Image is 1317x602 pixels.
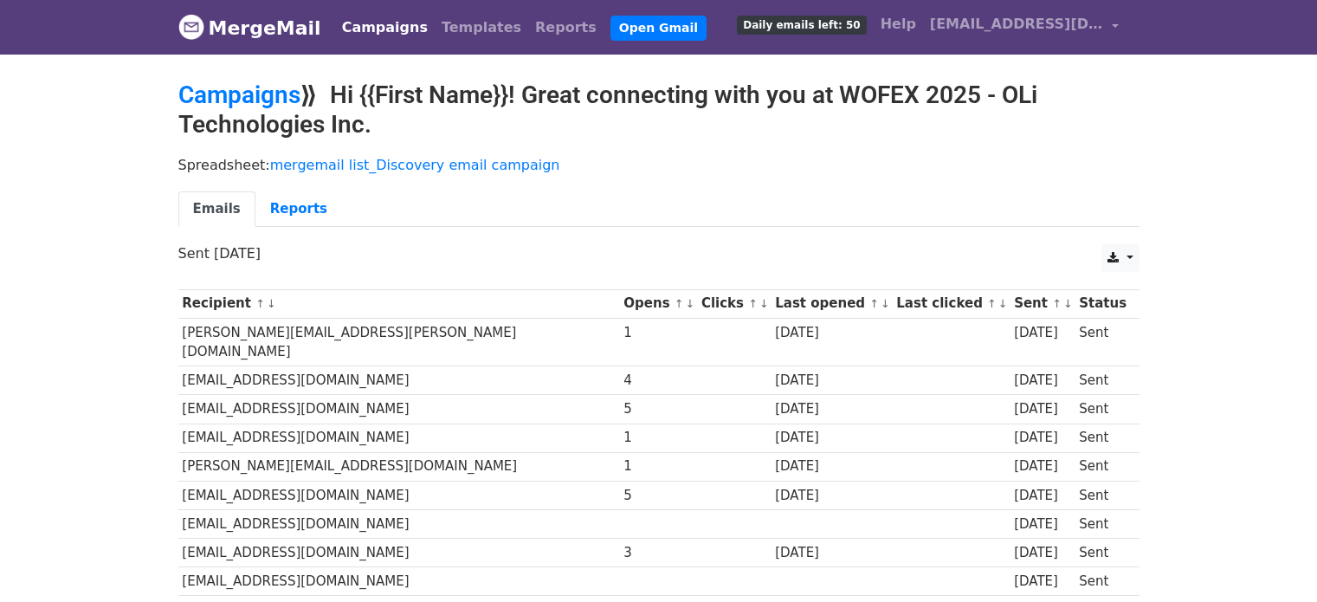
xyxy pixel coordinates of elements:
[178,156,1139,174] p: Spreadsheet:
[874,7,923,42] a: Help
[930,14,1103,35] span: [EMAIL_ADDRESS][DOMAIN_NAME]
[270,157,560,173] a: mergemail list_Discovery email campaign
[178,81,300,109] a: Campaigns
[1014,371,1071,391] div: [DATE]
[1052,297,1062,310] a: ↑
[775,486,888,506] div: [DATE]
[178,567,620,596] td: [EMAIL_ADDRESS][DOMAIN_NAME]
[178,289,620,318] th: Recipient
[178,424,620,452] td: [EMAIL_ADDRESS][DOMAIN_NAME]
[1075,452,1130,481] td: Sent
[255,191,342,227] a: Reports
[1063,297,1073,310] a: ↓
[771,289,892,318] th: Last opened
[1075,567,1130,596] td: Sent
[775,399,888,419] div: [DATE]
[1075,481,1130,509] td: Sent
[1075,424,1130,452] td: Sent
[1075,289,1130,318] th: Status
[737,16,866,35] span: Daily emails left: 50
[686,297,695,310] a: ↓
[178,366,620,395] td: [EMAIL_ADDRESS][DOMAIN_NAME]
[1014,399,1071,419] div: [DATE]
[987,297,997,310] a: ↑
[178,452,620,481] td: [PERSON_NAME][EMAIL_ADDRESS][DOMAIN_NAME]
[623,371,693,391] div: 4
[775,456,888,476] div: [DATE]
[623,486,693,506] div: 5
[1014,543,1071,563] div: [DATE]
[435,10,528,45] a: Templates
[775,371,888,391] div: [DATE]
[775,323,888,343] div: [DATE]
[178,191,255,227] a: Emails
[1014,323,1071,343] div: [DATE]
[1014,456,1071,476] div: [DATE]
[893,289,1010,318] th: Last clicked
[881,297,890,310] a: ↓
[1075,366,1130,395] td: Sent
[748,297,758,310] a: ↑
[759,297,769,310] a: ↓
[623,456,693,476] div: 1
[730,7,873,42] a: Daily emails left: 50
[1014,428,1071,448] div: [DATE]
[610,16,707,41] a: Open Gmail
[178,14,204,40] img: MergeMail logo
[775,543,888,563] div: [DATE]
[178,318,620,366] td: [PERSON_NAME][EMAIL_ADDRESS][PERSON_NAME][DOMAIN_NAME]
[1014,486,1071,506] div: [DATE]
[1075,538,1130,566] td: Sent
[178,509,620,538] td: [EMAIL_ADDRESS][DOMAIN_NAME]
[255,297,265,310] a: ↑
[1014,515,1071,534] div: [DATE]
[998,297,1008,310] a: ↓
[1075,509,1130,538] td: Sent
[697,289,771,318] th: Clicks
[528,10,604,45] a: Reports
[178,244,1139,262] p: Sent [DATE]
[1075,318,1130,366] td: Sent
[775,428,888,448] div: [DATE]
[335,10,435,45] a: Campaigns
[178,10,321,46] a: MergeMail
[178,538,620,566] td: [EMAIL_ADDRESS][DOMAIN_NAME]
[1075,395,1130,424] td: Sent
[623,428,693,448] div: 1
[869,297,879,310] a: ↑
[623,543,693,563] div: 3
[675,297,684,310] a: ↑
[623,323,693,343] div: 1
[923,7,1126,48] a: [EMAIL_ADDRESS][DOMAIN_NAME]
[1014,572,1071,592] div: [DATE]
[267,297,276,310] a: ↓
[178,481,620,509] td: [EMAIL_ADDRESS][DOMAIN_NAME]
[178,395,620,424] td: [EMAIL_ADDRESS][DOMAIN_NAME]
[178,81,1139,139] h2: ⟫ Hi {{First Name}}! Great connecting with you at WOFEX 2025 - OLi Technologies Inc.
[623,399,693,419] div: 5
[1010,289,1075,318] th: Sent
[620,289,698,318] th: Opens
